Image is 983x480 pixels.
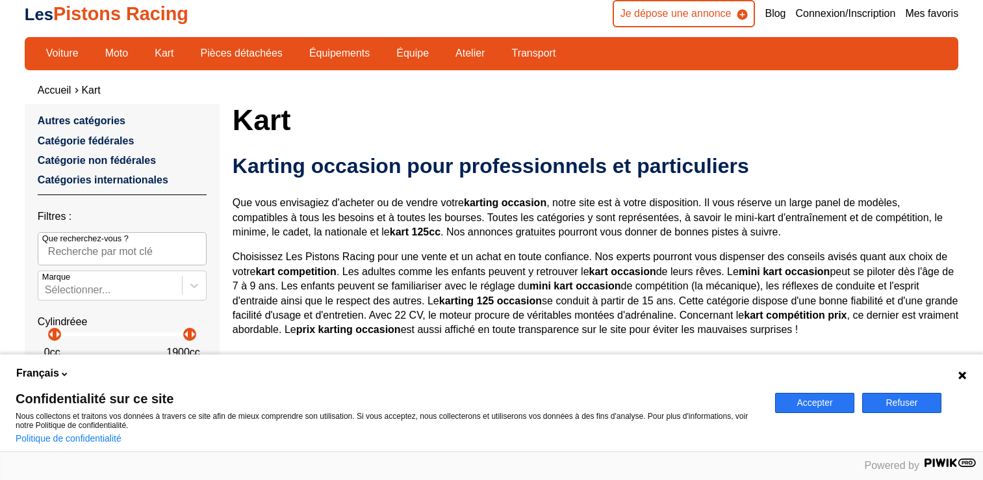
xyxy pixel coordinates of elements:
a: Mes favoris [905,7,958,21]
strong: mini kart occasion [739,266,830,277]
p: 0 cc [44,345,60,360]
p: arrow_right [50,327,66,342]
span: Français [16,366,59,380]
p: arrow_left [44,327,59,342]
p: Filtres : [38,209,207,224]
strong: prix karting occasion [296,324,401,335]
p: Que recherchez-vous ? [42,233,129,245]
strong: mini kart occasion [530,280,621,291]
a: Politique de confidentialité [16,433,121,444]
p: Choisissez Les Pistons Racing pour une vente et un achat en toute confiance. Nos experts pourront... [233,250,958,337]
span: Powered by [865,460,920,471]
a: Équipe [388,42,437,64]
button: Accepter [775,393,854,413]
p: arrow_left [179,327,194,342]
strong: karting 125 occasion [439,295,542,306]
p: 1900 cc [166,345,200,360]
a: Kart [81,85,100,96]
a: Blog [765,7,785,21]
input: MarqueSélectionner... [45,284,47,296]
strong: kart competition [255,266,336,277]
p: Que vous envisagiez d'acheter ou de vendre votre , notre site est à votre disposition. Il vous ré... [233,196,958,239]
h2: Karting occasion pour professionnels et particuliers [233,153,958,179]
a: Catégorie non fédérales [38,155,156,166]
a: Accueil [38,85,71,96]
a: Catégorie fédérales [38,135,134,146]
p: Cylindréee [38,315,207,329]
span: Confidentialité sur ce site [16,392,760,405]
a: Transport [503,42,564,64]
a: Kart [146,42,182,64]
p: arrow_right [185,327,201,342]
span: Les [25,5,53,23]
input: Que recherchez-vous ? [38,232,207,265]
a: Voiture [38,42,87,64]
strong: kart 125cc [390,226,440,237]
button: Refuser [862,393,941,413]
a: Autres catégories [38,115,125,126]
strong: kart occasion [589,266,656,277]
a: Catégories internationales [38,174,168,185]
a: Moto [97,42,137,64]
h1: Kart [233,104,958,135]
a: Atelier [447,42,493,64]
a: Pièces détachées [192,42,291,64]
a: Équipements [301,42,378,64]
p: Nous collectons et traitons vos données à travers ce site afin de mieux comprendre son utilisatio... [16,412,760,430]
p: Marque [42,271,70,283]
a: LesPistons Racing [25,3,188,24]
a: Connexion/Inscription [796,7,896,21]
strong: karting occasion [464,197,546,208]
strong: kart compétition prix [744,310,847,321]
